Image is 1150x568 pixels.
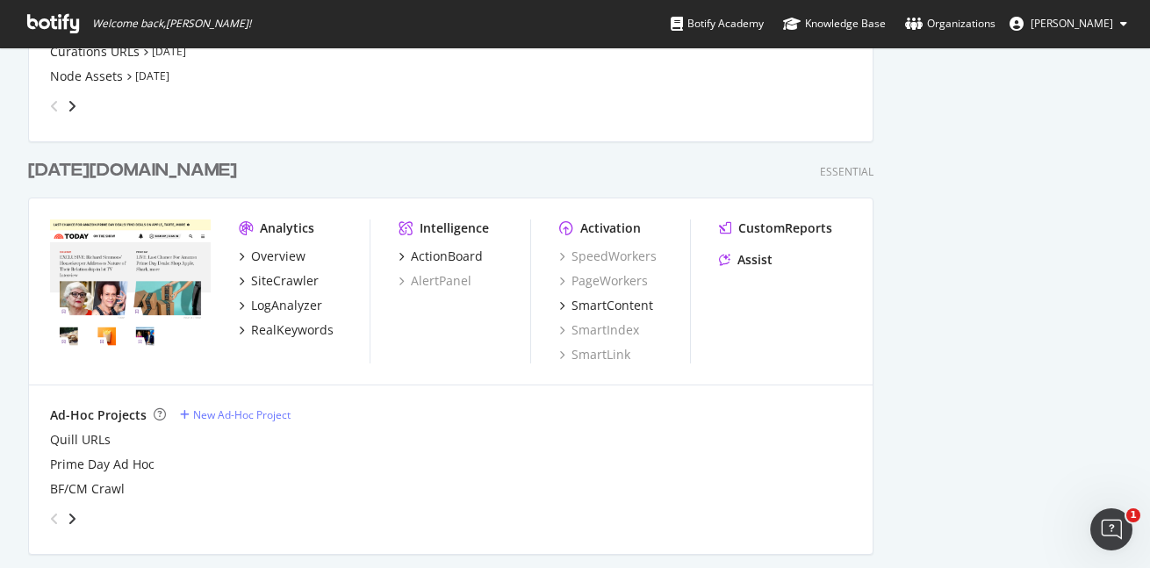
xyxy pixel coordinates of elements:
img: today.com [50,219,211,348]
div: New Ad-Hoc Project [193,407,291,422]
a: ActionBoard [399,248,483,265]
div: ActionBoard [411,248,483,265]
div: angle-left [43,92,66,120]
div: Botify Academy [671,15,764,32]
button: [PERSON_NAME] [995,10,1141,38]
a: Prime Day Ad Hoc [50,456,155,473]
a: New Ad-Hoc Project [180,407,291,422]
div: Overview [251,248,305,265]
a: SiteCrawler [239,272,319,290]
div: Ad-Hoc Projects [50,406,147,424]
a: [DATE] [152,44,186,59]
a: Quill URLs [50,431,111,449]
div: Knowledge Base [783,15,886,32]
a: [DATE] [135,68,169,83]
div: Analytics [260,219,314,237]
div: [DATE][DOMAIN_NAME] [28,158,237,183]
div: Activation [580,219,641,237]
a: [DATE][DOMAIN_NAME] [28,158,244,183]
a: Overview [239,248,305,265]
a: SmartContent [559,297,653,314]
div: CustomReports [738,219,832,237]
a: Curations URLs [50,43,140,61]
a: SmartLink [559,346,630,363]
div: RealKeywords [251,321,334,339]
a: Node Assets [50,68,123,85]
div: Organizations [905,15,995,32]
a: LogAnalyzer [239,297,322,314]
div: angle-right [66,97,78,115]
a: BF/CM Crawl [50,480,125,498]
a: CustomReports [719,219,832,237]
span: Joy Kemp [1031,16,1113,31]
div: LogAnalyzer [251,297,322,314]
a: Assist [719,251,773,269]
a: AlertPanel [399,272,471,290]
div: angle-left [43,505,66,533]
div: SiteCrawler [251,272,319,290]
iframe: Intercom live chat [1090,508,1132,550]
div: Essential [820,164,873,179]
div: Assist [737,251,773,269]
span: 1 [1126,508,1140,522]
a: RealKeywords [239,321,334,339]
div: Intelligence [420,219,489,237]
span: Welcome back, [PERSON_NAME] ! [92,17,251,31]
div: angle-right [66,510,78,528]
a: SmartIndex [559,321,639,339]
a: PageWorkers [559,272,648,290]
div: SmartContent [571,297,653,314]
a: SpeedWorkers [559,248,657,265]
